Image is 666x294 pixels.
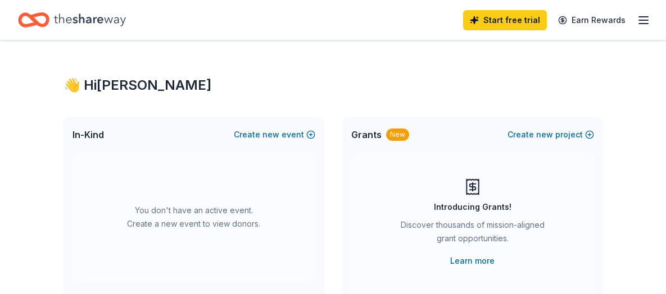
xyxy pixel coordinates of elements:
button: Createnewproject [508,128,594,141]
div: Introducing Grants! [434,200,511,214]
div: New [386,128,409,141]
span: new [262,128,279,141]
div: 👋 Hi [PERSON_NAME] [64,76,603,94]
span: Grants [351,128,382,141]
div: Discover thousands of mission-aligned grant opportunities. [396,218,549,250]
a: Learn more [450,254,495,268]
div: You don't have an active event. Create a new event to view donors. [73,153,315,282]
a: Start free trial [463,10,547,30]
button: Createnewevent [234,128,315,141]
span: new [536,128,553,141]
span: In-Kind [73,128,104,141]
a: Home [18,7,126,33]
a: Earn Rewards [551,10,632,30]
